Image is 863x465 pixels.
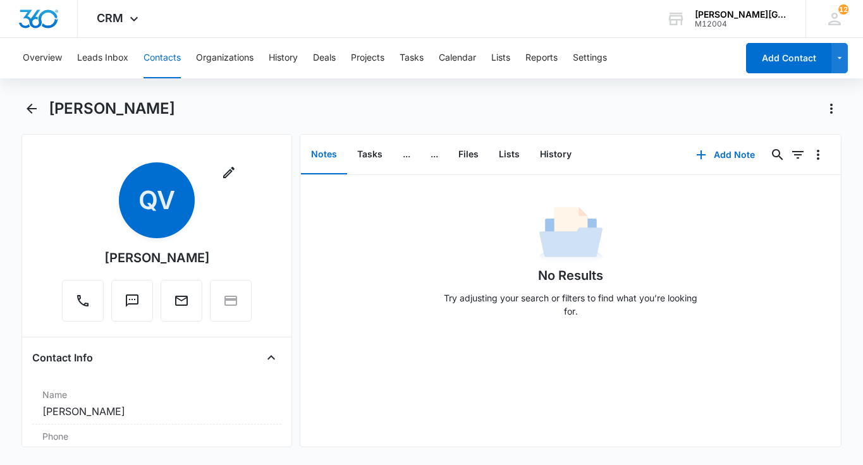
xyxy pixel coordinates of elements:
button: Close [261,347,281,368]
button: Settings [573,38,607,78]
button: Leads Inbox [77,38,128,78]
div: notifications count [838,4,848,15]
button: Tasks [347,135,393,174]
button: Organizations [196,38,254,78]
img: No Data [539,203,603,266]
button: History [269,38,298,78]
button: Projects [351,38,384,78]
button: Notes [301,135,347,174]
div: account id [695,20,787,28]
button: Contacts [144,38,181,78]
button: Actions [821,99,842,119]
div: account name [695,9,787,20]
button: ... [393,135,420,174]
p: Try adjusting your search or filters to find what you’re looking for. [438,291,704,318]
button: Search... [768,145,788,165]
button: Overview [23,38,62,78]
button: Email [161,280,202,322]
button: History [530,135,582,174]
button: Lists [489,135,530,174]
h1: No Results [538,266,603,285]
span: QV [119,162,195,238]
button: Reports [525,38,558,78]
button: Back [21,99,41,119]
button: Filters [788,145,808,165]
h4: Contact Info [32,350,93,365]
span: CRM [97,11,123,25]
button: Tasks [400,38,424,78]
dd: [PERSON_NAME] [42,404,271,419]
button: Lists [491,38,510,78]
div: Name[PERSON_NAME] [32,383,281,425]
button: Calendar [439,38,476,78]
label: Name [42,388,271,401]
button: Text [111,280,153,322]
span: 12 [838,4,848,15]
a: Email [161,299,202,310]
a: [PHONE_NUMBER] [42,445,133,461]
a: Call [62,299,104,310]
button: Overflow Menu [808,145,828,165]
button: Files [448,135,489,174]
button: Call [62,280,104,322]
a: Text [111,299,153,310]
button: Deals [313,38,336,78]
button: ... [420,135,448,174]
button: Add Note [683,140,768,170]
label: Phone [42,430,271,443]
div: [PERSON_NAME] [104,248,210,267]
h1: [PERSON_NAME] [49,99,175,118]
button: Add Contact [746,43,831,73]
